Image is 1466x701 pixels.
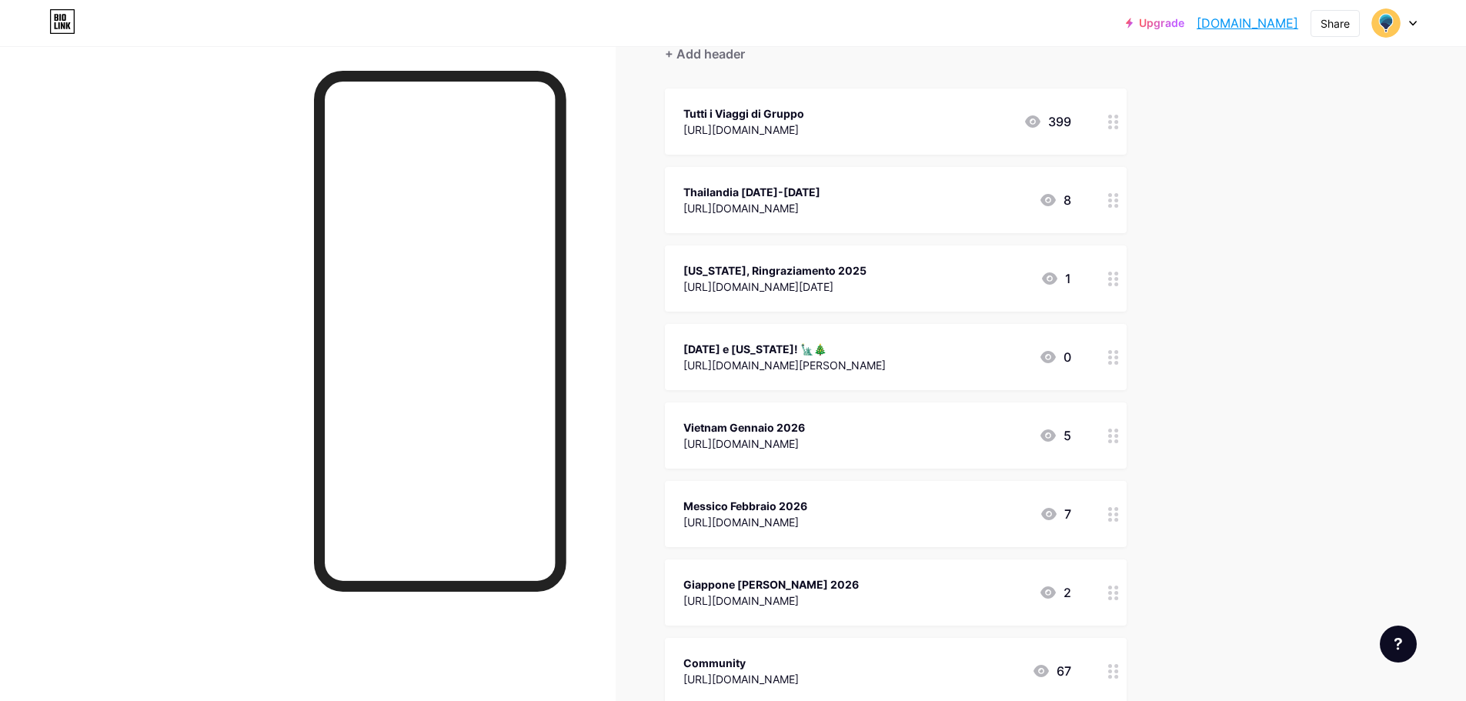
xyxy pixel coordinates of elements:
[1040,269,1071,288] div: 1
[1024,112,1071,131] div: 399
[683,576,859,593] div: Giappone [PERSON_NAME] 2026
[665,45,745,63] div: + Add header
[1197,14,1298,32] a: [DOMAIN_NAME]
[683,514,807,530] div: [URL][DOMAIN_NAME]
[683,200,820,216] div: [URL][DOMAIN_NAME]
[1039,426,1071,445] div: 5
[1039,191,1071,209] div: 8
[683,419,805,436] div: Vietnam Gennaio 2026
[683,105,804,122] div: Tutti i Viaggi di Gruppo
[1321,15,1350,32] div: Share
[683,357,886,373] div: [URL][DOMAIN_NAME][PERSON_NAME]
[683,341,886,357] div: [DATE] e [US_STATE]! 🗽🎄
[683,593,859,609] div: [URL][DOMAIN_NAME]
[1039,348,1071,366] div: 0
[1126,17,1184,29] a: Upgrade
[683,262,867,279] div: [US_STATE], Ringraziamento 2025
[683,184,820,200] div: Thailandia [DATE]-[DATE]
[1040,505,1071,523] div: 7
[683,279,867,295] div: [URL][DOMAIN_NAME][DATE]
[683,436,805,452] div: [URL][DOMAIN_NAME]
[683,655,799,671] div: Community
[683,122,804,138] div: [URL][DOMAIN_NAME]
[1039,583,1071,602] div: 2
[1371,8,1401,38] img: moondoo
[683,498,807,514] div: Messico Febbraio 2026
[683,671,799,687] div: [URL][DOMAIN_NAME]
[1032,662,1071,680] div: 67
